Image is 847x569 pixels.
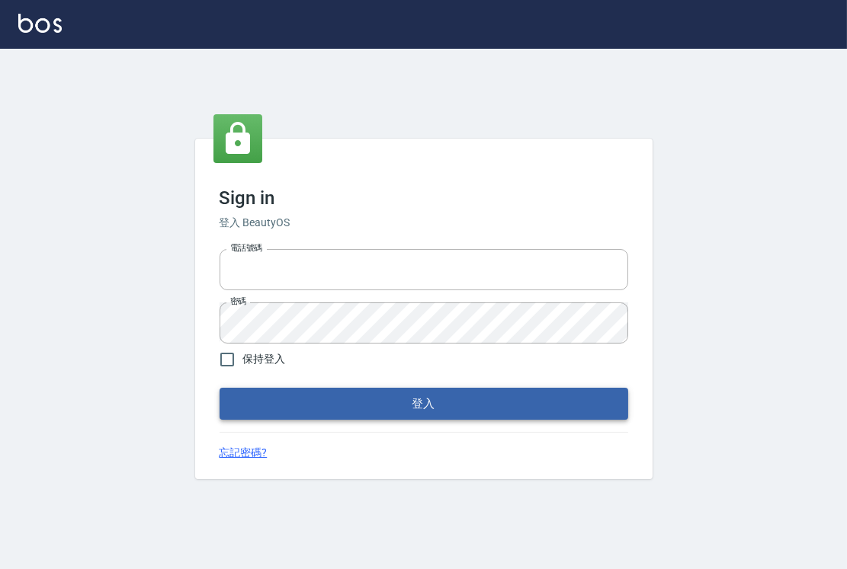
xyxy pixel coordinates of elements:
h6: 登入 BeautyOS [220,215,628,231]
img: Logo [18,14,62,33]
label: 密碼 [230,296,246,307]
button: 登入 [220,388,628,420]
label: 電話號碼 [230,242,262,254]
h3: Sign in [220,187,628,209]
a: 忘記密碼? [220,445,268,461]
span: 保持登入 [243,351,286,367]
